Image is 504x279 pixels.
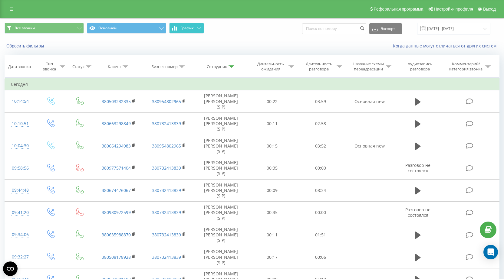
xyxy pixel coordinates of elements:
td: 00:11 [248,224,296,246]
td: [PERSON_NAME] [PERSON_NAME] (SIP) [194,135,248,157]
div: 09:41:20 [11,207,30,219]
div: 10:04:30 [11,140,30,152]
div: Название схемы переадресации [352,61,384,72]
span: Разговор не состоялся [405,162,430,174]
a: 380732413839 [152,232,181,238]
td: [PERSON_NAME] [PERSON_NAME] (SIP) [194,90,248,113]
a: Когда данные могут отличаться от других систем [393,43,499,49]
a: 380732413839 [152,187,181,193]
div: Дата звонка [8,64,31,69]
span: Все звонки [15,26,35,31]
span: Реферальная программа [374,7,423,11]
button: Основной [87,23,166,34]
td: Сегодня [5,78,499,90]
td: 08:34 [296,179,345,202]
button: Все звонки [5,23,84,34]
td: Основная new [344,90,395,113]
a: 380664294983 [102,143,131,149]
div: Длительность разговора [303,61,335,72]
td: 00:00 [296,202,345,224]
td: 00:00 [296,157,345,180]
a: 380503232335 [102,99,131,104]
a: 380663298849 [102,121,131,126]
td: 00:11 [248,112,296,135]
span: Выход [483,7,496,11]
td: [PERSON_NAME] [PERSON_NAME] (SIP) [194,157,248,180]
div: Комментарий/категория звонка [448,61,484,72]
td: 00:09 [248,179,296,202]
div: Статус [72,64,84,69]
td: 01:51 [296,224,345,246]
td: [PERSON_NAME] [PERSON_NAME] (SIP) [194,224,248,246]
div: 10:14:54 [11,96,30,107]
button: Сбросить фильтры [5,43,47,49]
div: 09:32:27 [11,251,30,263]
a: 380732413839 [152,209,181,215]
span: График [180,26,194,30]
input: Поиск по номеру [302,23,366,34]
a: 380508178928 [102,254,131,260]
div: Сотрудник [207,64,227,69]
td: Основная new [344,135,395,157]
div: Клиент [108,64,121,69]
td: 00:17 [248,246,296,268]
a: 380732413839 [152,165,181,171]
div: 09:34:06 [11,229,30,241]
div: 10:10:51 [11,118,30,130]
div: Аудиозапись разговора [400,61,440,72]
td: [PERSON_NAME] [PERSON_NAME] (SIP) [194,179,248,202]
button: График [169,23,204,34]
td: 00:35 [248,157,296,180]
a: 380977571404 [102,165,131,171]
td: [PERSON_NAME] [PERSON_NAME] (SIP) [194,246,248,268]
div: Open Intercom Messenger [483,245,498,259]
td: [PERSON_NAME] [PERSON_NAME] (SIP) [194,112,248,135]
div: 09:44:48 [11,184,30,196]
td: 00:22 [248,90,296,113]
td: 03:59 [296,90,345,113]
a: 380674476067 [102,187,131,193]
td: 02:58 [296,112,345,135]
td: 03:52 [296,135,345,157]
span: Разговор не состоялся [405,207,430,218]
a: 380954802965 [152,143,181,149]
div: 09:58:56 [11,162,30,174]
a: 380980972599 [102,209,131,215]
td: 00:35 [248,202,296,224]
td: [PERSON_NAME] [PERSON_NAME] (SIP) [194,202,248,224]
a: 380732413839 [152,254,181,260]
button: Экспорт [369,23,402,34]
a: 380732413839 [152,121,181,126]
td: 00:06 [296,246,345,268]
button: Open CMP widget [3,261,18,276]
span: Настройки профиля [434,7,473,11]
td: 00:15 [248,135,296,157]
div: Тип звонка [41,61,58,72]
a: 380635988870 [102,232,131,238]
a: 380954802965 [152,99,181,104]
div: Бизнес номер [151,64,178,69]
div: Длительность ожидания [255,61,287,72]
